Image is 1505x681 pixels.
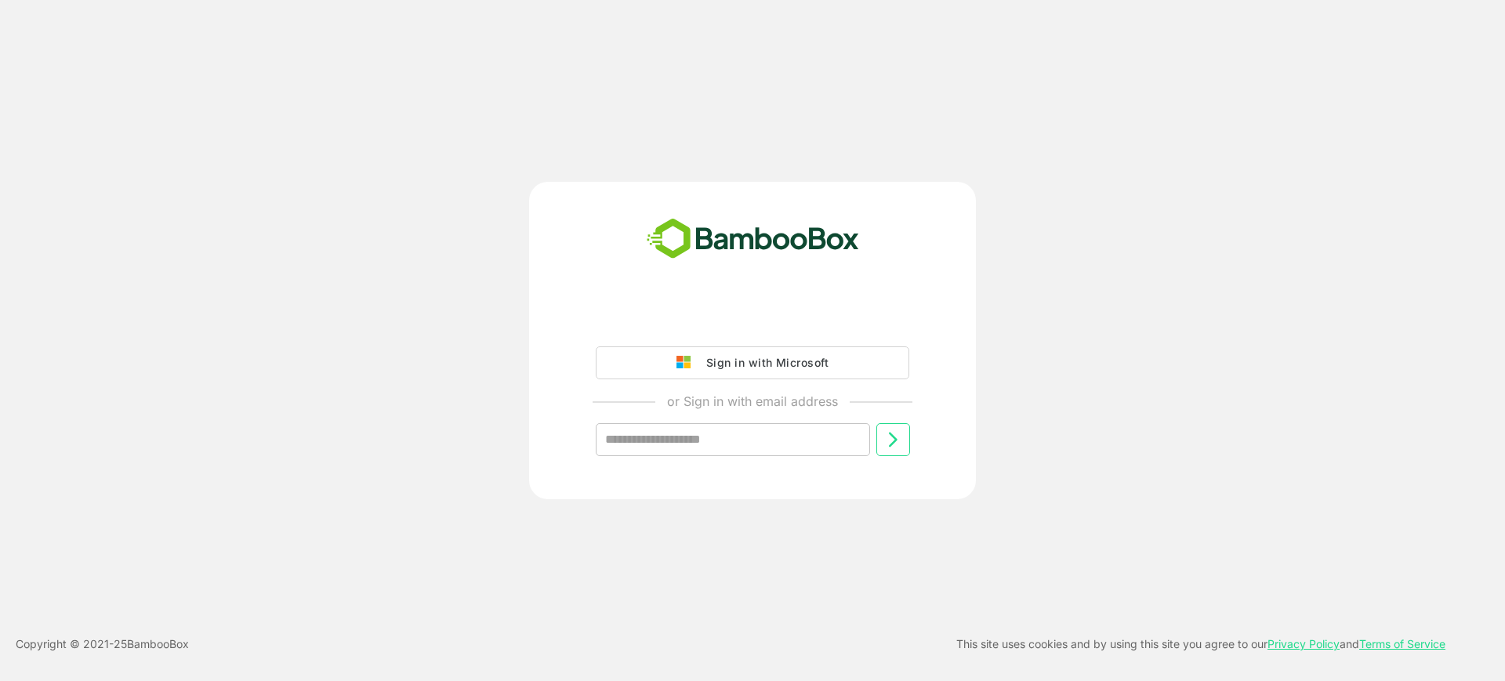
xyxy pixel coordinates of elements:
a: Terms of Service [1359,637,1445,650]
div: Sign in with Microsoft [698,353,829,373]
a: Privacy Policy [1267,637,1340,650]
p: Copyright © 2021- 25 BambooBox [16,635,189,654]
button: Sign in with Microsoft [596,346,909,379]
p: or Sign in with email address [667,392,838,411]
img: google [676,356,698,370]
img: bamboobox [638,213,868,265]
p: This site uses cookies and by using this site you agree to our and [956,635,1445,654]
